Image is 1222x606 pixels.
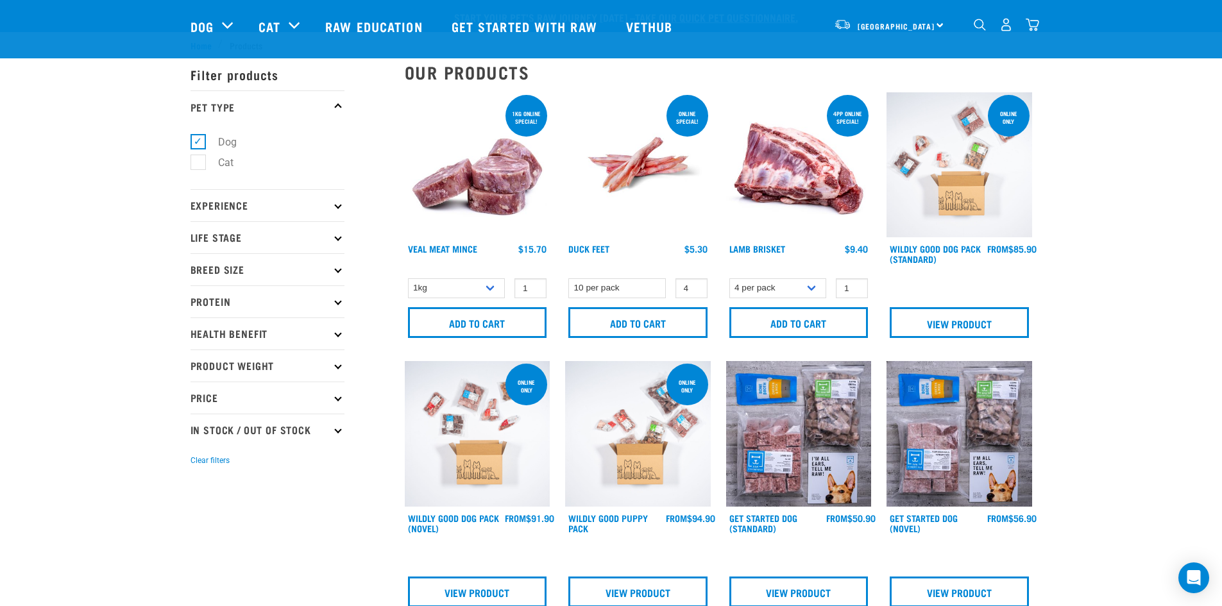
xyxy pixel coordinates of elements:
[198,134,242,150] label: Dog
[666,373,708,400] div: Online Only
[729,307,869,338] input: Add to cart
[826,516,847,520] span: FROM
[191,382,344,414] p: Price
[987,513,1037,523] div: $56.90
[974,19,986,31] img: home-icon-1@2x.png
[191,17,214,36] a: Dog
[729,246,785,251] a: Lamb Brisket
[568,516,648,530] a: Wildly Good Puppy Pack
[191,285,344,317] p: Protein
[191,58,344,90] p: Filter products
[405,361,550,507] img: Dog Novel 0 2sec
[565,361,711,507] img: Puppy 0 2sec
[312,1,438,52] a: Raw Education
[1026,18,1039,31] img: home-icon@2x.png
[408,307,547,338] input: Add to cart
[191,221,344,253] p: Life Stage
[259,17,280,36] a: Cat
[439,1,613,52] a: Get started with Raw
[999,18,1013,31] img: user.png
[987,516,1008,520] span: FROM
[836,278,868,298] input: 1
[666,516,687,520] span: FROM
[726,361,872,507] img: NSP Dog Standard Update
[858,24,935,28] span: [GEOGRAPHIC_DATA]
[191,317,344,349] p: Health Benefit
[191,414,344,446] p: In Stock / Out Of Stock
[666,513,715,523] div: $94.90
[845,244,868,254] div: $9.40
[191,349,344,382] p: Product Weight
[987,246,1008,251] span: FROM
[198,155,239,171] label: Cat
[565,92,711,238] img: Raw Essentials Duck Feet Raw Meaty Bones For Dogs
[191,90,344,122] p: Pet Type
[505,104,547,131] div: 1kg online special!
[890,307,1029,338] a: View Product
[613,1,689,52] a: Vethub
[405,92,550,238] img: 1160 Veal Meat Mince Medallions 01
[666,104,708,131] div: ONLINE SPECIAL!
[505,516,526,520] span: FROM
[890,516,958,530] a: Get Started Dog (Novel)
[408,516,499,530] a: Wildly Good Dog Pack (Novel)
[405,62,1032,82] h2: Our Products
[505,513,554,523] div: $91.90
[505,373,547,400] div: Online Only
[514,278,547,298] input: 1
[826,513,876,523] div: $50.90
[568,307,708,338] input: Add to cart
[988,104,1030,131] div: Online Only
[987,244,1037,254] div: $85.90
[887,92,1032,238] img: Dog 0 2sec
[827,104,869,131] div: 4pp online special!
[729,516,797,530] a: Get Started Dog (Standard)
[834,19,851,30] img: van-moving.png
[191,189,344,221] p: Experience
[887,361,1032,507] img: NSP Dog Novel Update
[890,246,981,261] a: Wildly Good Dog Pack (Standard)
[726,92,872,238] img: 1240 Lamb Brisket Pieces 01
[1178,562,1209,593] div: Open Intercom Messenger
[408,246,477,251] a: Veal Meat Mince
[684,244,708,254] div: $5.30
[518,244,547,254] div: $15.70
[568,246,609,251] a: Duck Feet
[191,253,344,285] p: Breed Size
[675,278,708,298] input: 1
[191,455,230,466] button: Clear filters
